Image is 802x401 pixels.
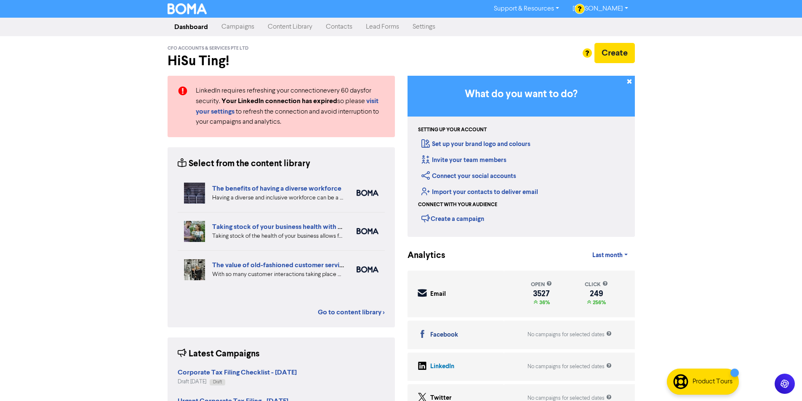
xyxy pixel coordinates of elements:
[408,76,635,237] div: Getting Started in BOMA
[585,281,608,289] div: click
[168,19,215,35] a: Dashboard
[196,98,378,115] a: visit your settings
[212,194,344,202] div: Having a diverse and inclusive workforce can be a major boost for your business. We list four of ...
[487,2,566,16] a: Support & Resources
[168,3,207,14] img: BOMA Logo
[406,19,442,35] a: Settings
[189,86,391,127] div: LinkedIn requires refreshing your connection every 60 days for security. so please to refresh the...
[212,232,344,241] div: Taking stock of the health of your business allows for more effective planning, early warning abo...
[531,281,552,289] div: open
[261,19,319,35] a: Content Library
[531,290,552,297] div: 3527
[357,228,378,234] img: boma_accounting
[357,266,378,273] img: boma
[421,188,538,196] a: Import your contacts to deliver email
[594,43,635,63] button: Create
[430,362,454,372] div: LinkedIn
[357,190,378,196] img: boma
[221,97,337,105] strong: Your LinkedIn connection has expired
[178,157,310,170] div: Select from the content library
[178,368,297,377] strong: Corporate Tax Filing Checklist - [DATE]
[430,330,458,340] div: Facebook
[538,299,550,306] span: 36%
[592,252,623,259] span: Last month
[566,2,634,16] a: [PERSON_NAME]
[213,380,222,384] span: Draft
[168,53,395,69] h2: Hi Su Ting !
[212,270,344,279] div: With so many customer interactions taking place online, your online customer service has to be fi...
[420,88,622,101] h3: What do you want to do?
[319,19,359,35] a: Contacts
[421,156,506,164] a: Invite your team members
[591,299,606,306] span: 256%
[215,19,261,35] a: Campaigns
[178,348,260,361] div: Latest Campaigns
[408,249,435,262] div: Analytics
[430,289,446,299] div: Email
[585,290,608,297] div: 249
[168,45,248,51] span: CFO Accounts & Services Pte Ltd
[212,261,410,269] a: The value of old-fashioned customer service: getting data insights
[212,184,341,193] a: The benefits of having a diverse workforce
[359,19,406,35] a: Lead Forms
[586,247,634,264] a: Last month
[212,223,355,231] a: Taking stock of your business health with ratios
[421,172,516,180] a: Connect your social accounts
[421,140,530,148] a: Set up your brand logo and colours
[760,361,802,401] iframe: Chat Widget
[178,369,297,376] a: Corporate Tax Filing Checklist - [DATE]
[528,331,612,339] div: No campaigns for selected dates
[418,201,497,209] div: Connect with your audience
[178,378,297,386] div: Draft [DATE]
[528,363,612,371] div: No campaigns for selected dates
[421,212,484,225] div: Create a campaign
[418,126,487,134] div: Setting up your account
[318,307,385,317] a: Go to content library >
